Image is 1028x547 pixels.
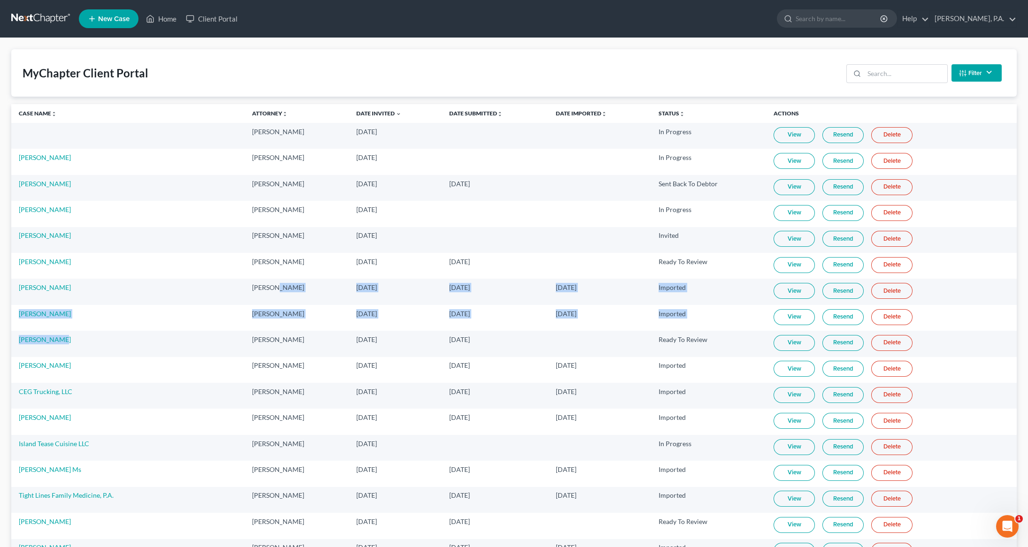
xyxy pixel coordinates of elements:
[245,383,349,409] td: [PERSON_NAME]
[930,10,1016,27] a: [PERSON_NAME], P.A.
[774,153,815,169] a: View
[1015,515,1023,523] span: 1
[19,465,81,473] a: [PERSON_NAME] Ms
[871,179,913,195] a: Delete
[871,205,913,221] a: Delete
[245,409,349,434] td: [PERSON_NAME]
[356,440,377,448] span: [DATE]
[871,387,913,403] a: Delete
[871,127,913,143] a: Delete
[871,465,913,481] a: Delete
[774,179,815,195] a: View
[766,104,1017,123] th: Actions
[449,258,470,266] span: [DATE]
[556,465,576,473] span: [DATE]
[245,227,349,253] td: [PERSON_NAME]
[871,283,913,299] a: Delete
[651,305,766,331] td: Imported
[774,439,815,455] a: View
[871,257,913,273] a: Delete
[651,461,766,486] td: Imported
[356,153,377,161] span: [DATE]
[774,205,815,221] a: View
[356,465,377,473] span: [DATE]
[774,309,815,325] a: View
[774,361,815,377] a: View
[659,110,685,117] a: Statusunfold_more
[556,310,576,318] span: [DATE]
[356,310,377,318] span: [DATE]
[556,413,576,421] span: [DATE]
[774,127,815,143] a: View
[497,111,503,117] i: unfold_more
[245,461,349,486] td: [PERSON_NAME]
[822,491,864,507] a: Resend
[651,279,766,304] td: Imported
[556,387,576,395] span: [DATE]
[245,175,349,201] td: [PERSON_NAME]
[245,435,349,461] td: [PERSON_NAME]
[245,123,349,149] td: [PERSON_NAME]
[245,253,349,279] td: [PERSON_NAME]
[356,258,377,266] span: [DATE]
[556,110,607,117] a: Date Importedunfold_more
[679,111,685,117] i: unfold_more
[774,491,815,507] a: View
[651,201,766,227] td: In Progress
[19,491,114,499] a: Tight Lines Family Medicine, P.A.
[822,257,864,273] a: Resend
[822,517,864,533] a: Resend
[19,258,71,266] a: [PERSON_NAME]
[51,111,57,117] i: unfold_more
[449,517,470,525] span: [DATE]
[19,110,57,117] a: Case Nameunfold_more
[245,331,349,357] td: [PERSON_NAME]
[822,153,864,169] a: Resend
[98,15,130,23] span: New Case
[19,413,71,421] a: [PERSON_NAME]
[19,153,71,161] a: [PERSON_NAME]
[871,361,913,377] a: Delete
[19,231,71,239] a: [PERSON_NAME]
[356,335,377,343] span: [DATE]
[449,361,470,369] span: [DATE]
[774,231,815,247] a: View
[822,309,864,325] a: Resend
[356,517,377,525] span: [DATE]
[871,231,913,247] a: Delete
[556,491,576,499] span: [DATE]
[356,491,377,499] span: [DATE]
[871,335,913,351] a: Delete
[23,66,148,81] div: MyChapter Client Portal
[181,10,242,27] a: Client Portal
[871,309,913,325] a: Delete
[822,465,864,481] a: Resend
[898,10,929,27] a: Help
[774,413,815,429] a: View
[19,310,71,318] a: [PERSON_NAME]
[822,361,864,377] a: Resend
[651,175,766,201] td: Sent Back To Debtor
[774,387,815,403] a: View
[356,283,377,291] span: [DATE]
[822,283,864,299] a: Resend
[774,257,815,273] a: View
[245,279,349,304] td: [PERSON_NAME]
[774,283,815,299] a: View
[871,413,913,429] a: Delete
[822,387,864,403] a: Resend
[19,205,71,213] a: [PERSON_NAME]
[822,413,864,429] a: Resend
[796,10,882,27] input: Search by name...
[774,465,815,481] a: View
[822,179,864,195] a: Resend
[556,283,576,291] span: [DATE]
[871,517,913,533] a: Delete
[141,10,181,27] a: Home
[651,331,766,357] td: Ready To Review
[245,149,349,175] td: [PERSON_NAME]
[651,357,766,383] td: Imported
[822,127,864,143] a: Resend
[19,335,71,343] a: [PERSON_NAME]
[19,440,89,448] a: Island Tease Cuisine LLC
